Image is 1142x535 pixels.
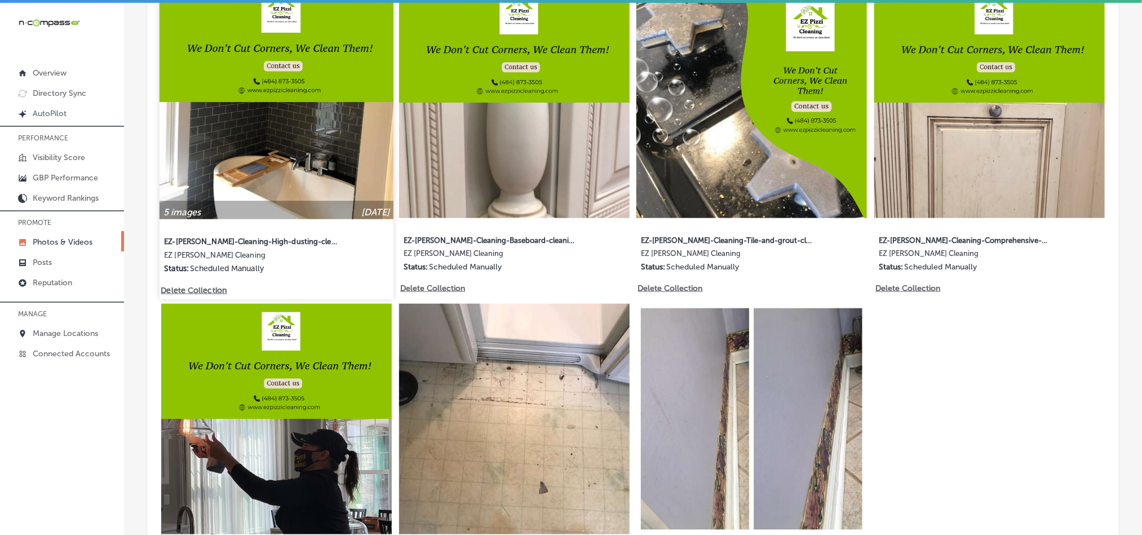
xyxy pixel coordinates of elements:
p: Overview [33,68,67,78]
p: Directory Sync [33,89,86,98]
p: Status: [641,262,666,272]
img: Collection thumbnail [636,304,867,534]
p: Delete Collection [875,284,939,293]
p: 5 images [163,206,201,217]
p: Connected Accounts [33,349,110,359]
p: Keyword Rankings [33,193,99,203]
label: EZ [PERSON_NAME] Cleaning [404,249,575,262]
p: Delete Collection [638,284,702,293]
p: Status: [879,262,903,272]
p: Delete Collection [161,285,225,295]
p: Photos & Videos [33,237,92,247]
p: Scheduled Manually [667,262,740,272]
img: Collection thumbnail [161,304,392,534]
p: Manage Locations [33,329,98,338]
p: Posts [33,258,52,267]
label: EZ-[PERSON_NAME]-Cleaning-Tile-and-grout-cleaning-near-me [641,229,813,249]
p: Status: [164,264,189,273]
label: EZ [PERSON_NAME] Cleaning [641,249,813,262]
p: Scheduled Manually [904,262,977,272]
label: EZ-[PERSON_NAME]-Cleaning-High-dusting-cleaning-services [164,231,338,251]
p: Status: [404,262,428,272]
img: Collection thumbnail [399,304,630,534]
p: Scheduled Manually [429,262,502,272]
p: [DATE] [361,206,389,217]
p: Scheduled Manually [190,264,264,273]
label: EZ [PERSON_NAME] Cleaning [164,251,338,264]
label: EZ-[PERSON_NAME]-Cleaning-Comprehensive-home-cleaning [879,229,1050,249]
p: Visibility Score [33,153,85,162]
img: 660ab0bf-5cc7-4cb8-ba1c-48b5ae0f18e60NCTV_CLogo_TV_Black_-500x88.png [18,17,80,28]
label: EZ-[PERSON_NAME]-Cleaning-Baseboard-cleaning-service [404,229,575,249]
p: Delete Collection [400,284,464,293]
p: AutoPilot [33,109,67,118]
label: EZ [PERSON_NAME] Cleaning [879,249,1050,262]
p: GBP Performance [33,173,98,183]
p: Reputation [33,278,72,288]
